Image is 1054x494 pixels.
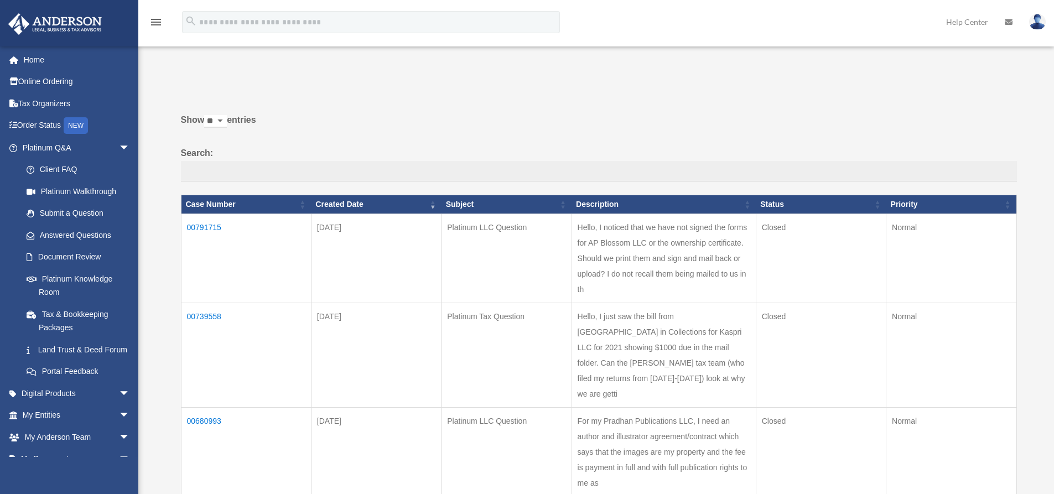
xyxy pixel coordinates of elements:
label: Show entries [181,112,1017,139]
a: Order StatusNEW [8,115,147,137]
td: Hello, I noticed that we have not signed the forms for AP Blossom LLC or the ownership certificat... [572,214,756,303]
th: Created Date: activate to sort column ascending [311,195,441,214]
a: Portal Feedback [15,361,141,383]
td: 00791715 [181,214,311,303]
a: Tax & Bookkeeping Packages [15,303,141,339]
i: menu [149,15,163,29]
a: Document Review [15,246,141,268]
td: Platinum Tax Question [442,303,572,407]
td: [DATE] [311,303,441,407]
span: arrow_drop_down [119,426,141,449]
a: Online Ordering [8,71,147,93]
input: Search: [181,161,1017,182]
td: Normal [886,214,1016,303]
a: Digital Productsarrow_drop_down [8,382,147,404]
th: Case Number: activate to sort column ascending [181,195,311,214]
a: menu [149,19,163,29]
a: Home [8,49,147,71]
a: Tax Organizers [8,92,147,115]
a: Platinum Walkthrough [15,180,141,202]
select: Showentries [204,115,227,128]
td: Platinum LLC Question [442,214,572,303]
a: Submit a Question [15,202,141,225]
a: Platinum Knowledge Room [15,268,141,303]
a: Platinum Q&Aarrow_drop_down [8,137,141,159]
th: Priority: activate to sort column ascending [886,195,1016,214]
th: Status: activate to sort column ascending [756,195,886,214]
td: 00739558 [181,303,311,407]
a: Client FAQ [15,159,141,181]
a: My Entitiesarrow_drop_down [8,404,147,427]
img: User Pic [1029,14,1046,30]
a: My Anderson Teamarrow_drop_down [8,426,147,448]
div: NEW [64,117,88,134]
td: Closed [756,303,886,407]
span: arrow_drop_down [119,137,141,159]
th: Subject: activate to sort column ascending [442,195,572,214]
img: Anderson Advisors Platinum Portal [5,13,105,35]
span: arrow_drop_down [119,404,141,427]
a: Answered Questions [15,224,136,246]
td: Closed [756,214,886,303]
i: search [185,15,197,27]
label: Search: [181,145,1017,182]
a: Land Trust & Deed Forum [15,339,141,361]
td: Hello, I just saw the bill from [GEOGRAPHIC_DATA] in Collections for Kaspri LLC for 2021 showing ... [572,303,756,407]
th: Description: activate to sort column ascending [572,195,756,214]
span: arrow_drop_down [119,448,141,471]
td: [DATE] [311,214,441,303]
a: My Documentsarrow_drop_down [8,448,147,470]
td: Normal [886,303,1016,407]
span: arrow_drop_down [119,382,141,405]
